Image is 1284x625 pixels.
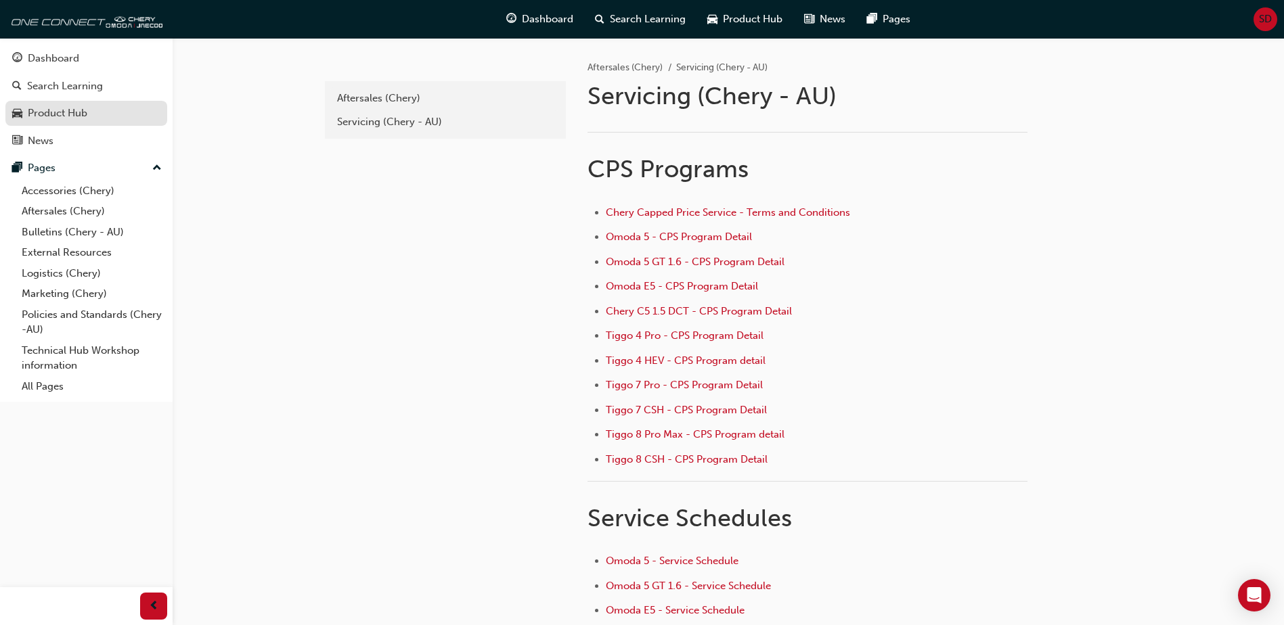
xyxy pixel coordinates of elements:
[5,43,167,156] button: DashboardSearch LearningProduct HubNews
[1259,11,1272,27] span: SD
[12,162,22,175] span: pages-icon
[1238,579,1270,611] div: Open Intercom Messenger
[606,280,758,292] a: Omoda E5 - CPS Program Detail
[16,263,167,284] a: Logistics (Chery)
[522,11,573,27] span: Dashboard
[606,580,771,592] a: Omoda 5 GT 1.6 - Service Schedule
[606,555,738,567] a: Omoda 5 - Service Schedule
[588,503,792,532] span: Service Schedules
[696,5,793,33] a: car-iconProduct Hub
[16,242,167,263] a: External Resources
[16,304,167,340] a: Policies and Standards (Chery -AU)
[588,154,749,183] span: CPS Programs
[610,11,686,27] span: Search Learning
[28,160,56,176] div: Pages
[16,283,167,304] a: Marketing (Chery)
[606,428,784,440] a: Tiggo 8 Pro Max - CPS Program detail
[606,305,792,317] a: Chery C5 1.5 DCT - CPS Program Detail
[606,231,752,243] a: Omoda 5 - CPS Program Detail
[588,62,663,73] a: Aftersales (Chery)
[1254,7,1277,31] button: SD
[606,404,767,416] a: Tiggo 7 CSH - CPS Program Detail
[28,133,53,149] div: News
[16,181,167,202] a: Accessories (Chery)
[606,256,784,268] a: Omoda 5 GT 1.6 - CPS Program Detail
[856,5,921,33] a: pages-iconPages
[12,53,22,65] span: guage-icon
[606,379,763,391] a: Tiggo 7 Pro - CPS Program Detail
[793,5,856,33] a: news-iconNews
[723,11,782,27] span: Product Hub
[495,5,584,33] a: guage-iconDashboard
[16,376,167,397] a: All Pages
[16,340,167,376] a: Technical Hub Workshop information
[506,11,516,28] span: guage-icon
[867,11,877,28] span: pages-icon
[606,206,850,218] a: Chery Capped Price Service - Terms and Conditions
[595,11,604,28] span: search-icon
[330,87,560,110] a: Aftersales (Chery)
[5,46,167,71] a: Dashboard
[28,51,79,66] div: Dashboard
[27,78,103,94] div: Search Learning
[337,91,554,106] div: Aftersales (Chery)
[606,604,745,616] a: Omoda E5 - Service Schedule
[5,74,167,99] a: Search Learning
[606,453,768,465] a: Tiggo 8 CSH - CPS Program Detail
[5,156,167,181] button: Pages
[707,11,717,28] span: car-icon
[12,80,22,93] span: search-icon
[28,106,87,121] div: Product Hub
[606,354,766,367] a: Tiggo 4 HEV - CPS Program detail
[5,129,167,154] a: News
[588,81,1032,111] h1: Servicing (Chery - AU)
[152,160,162,177] span: up-icon
[606,329,763,342] a: Tiggo 4 Pro - CPS Program Detail
[12,108,22,120] span: car-icon
[804,11,814,28] span: news-icon
[337,114,554,130] div: Servicing (Chery - AU)
[820,11,845,27] span: News
[330,110,560,134] a: Servicing (Chery - AU)
[676,60,768,76] li: Servicing (Chery - AU)
[7,5,162,32] img: oneconnect
[149,598,159,615] span: prev-icon
[584,5,696,33] a: search-iconSearch Learning
[16,222,167,243] a: Bulletins (Chery - AU)
[12,135,22,147] span: news-icon
[883,11,910,27] span: Pages
[5,101,167,126] a: Product Hub
[16,201,167,222] a: Aftersales (Chery)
